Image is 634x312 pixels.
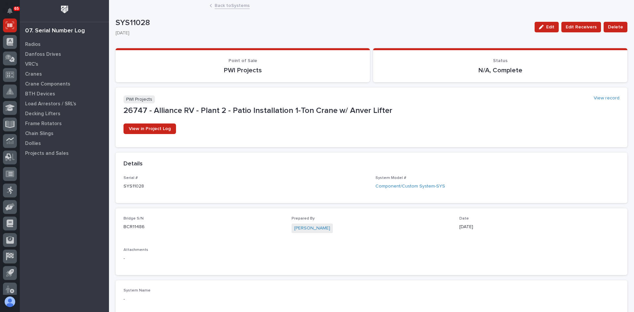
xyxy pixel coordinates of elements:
[375,183,445,190] a: Component/Custom System-SYS
[123,289,151,293] span: System Name
[294,225,330,232] a: [PERSON_NAME]
[25,151,69,156] p: Projects and Sales
[25,52,61,57] p: Danfoss Drives
[25,141,41,147] p: Dollies
[566,23,597,31] span: Edit Receivers
[215,1,250,9] a: Back toSystems
[493,58,508,63] span: Status
[129,126,171,131] span: View in Project Log
[535,22,559,32] button: Edit
[123,106,619,116] p: 26747 - Alliance RV - Plant 2 - Patio Installation 1-Ton Crane w/ Anver Lifter
[25,91,55,97] p: BTH Devices
[116,30,527,36] p: [DATE]
[546,24,554,30] span: Edit
[123,95,155,104] p: PWI Projects
[20,59,109,69] a: VRC's
[25,131,53,137] p: Chain Slings
[25,71,42,77] p: Cranes
[20,39,109,49] a: Radios
[3,4,17,18] button: Notifications
[604,22,627,32] button: Delete
[123,224,284,230] p: BCR11486
[123,66,362,74] p: PWI Projects
[20,89,109,99] a: BTH Devices
[20,138,109,148] a: Dollies
[3,295,17,309] button: users-avatar
[25,121,62,127] p: Frame Rotators
[375,176,406,180] span: System Model #
[20,79,109,89] a: Crane Components
[123,296,619,303] p: -
[25,81,70,87] p: Crane Components
[123,248,148,252] span: Attachments
[25,42,41,48] p: Radios
[123,183,368,190] p: SYS11028
[459,224,619,230] p: [DATE]
[20,148,109,158] a: Projects and Sales
[123,217,144,221] span: Bridge S/N
[25,101,76,107] p: Load Arrestors / SRL's
[123,255,284,262] p: -
[561,22,601,32] button: Edit Receivers
[608,23,623,31] span: Delete
[15,6,19,11] p: 65
[25,27,85,35] div: 07. Serial Number Log
[116,18,529,28] p: SYS11028
[25,111,60,117] p: Decking Lifters
[20,109,109,119] a: Decking Lifters
[123,176,138,180] span: Serial #
[20,99,109,109] a: Load Arrestors / SRL's
[58,3,71,16] img: Workspace Logo
[20,49,109,59] a: Danfoss Drives
[594,95,619,101] a: View record
[123,123,176,134] a: View in Project Log
[8,8,17,18] div: Notifications65
[20,128,109,138] a: Chain Slings
[123,160,143,168] h2: Details
[381,66,619,74] p: N/A, Complete
[20,69,109,79] a: Cranes
[229,58,257,63] span: Point of Sale
[459,217,469,221] span: Date
[20,119,109,128] a: Frame Rotators
[25,61,38,67] p: VRC's
[292,217,315,221] span: Prepared By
